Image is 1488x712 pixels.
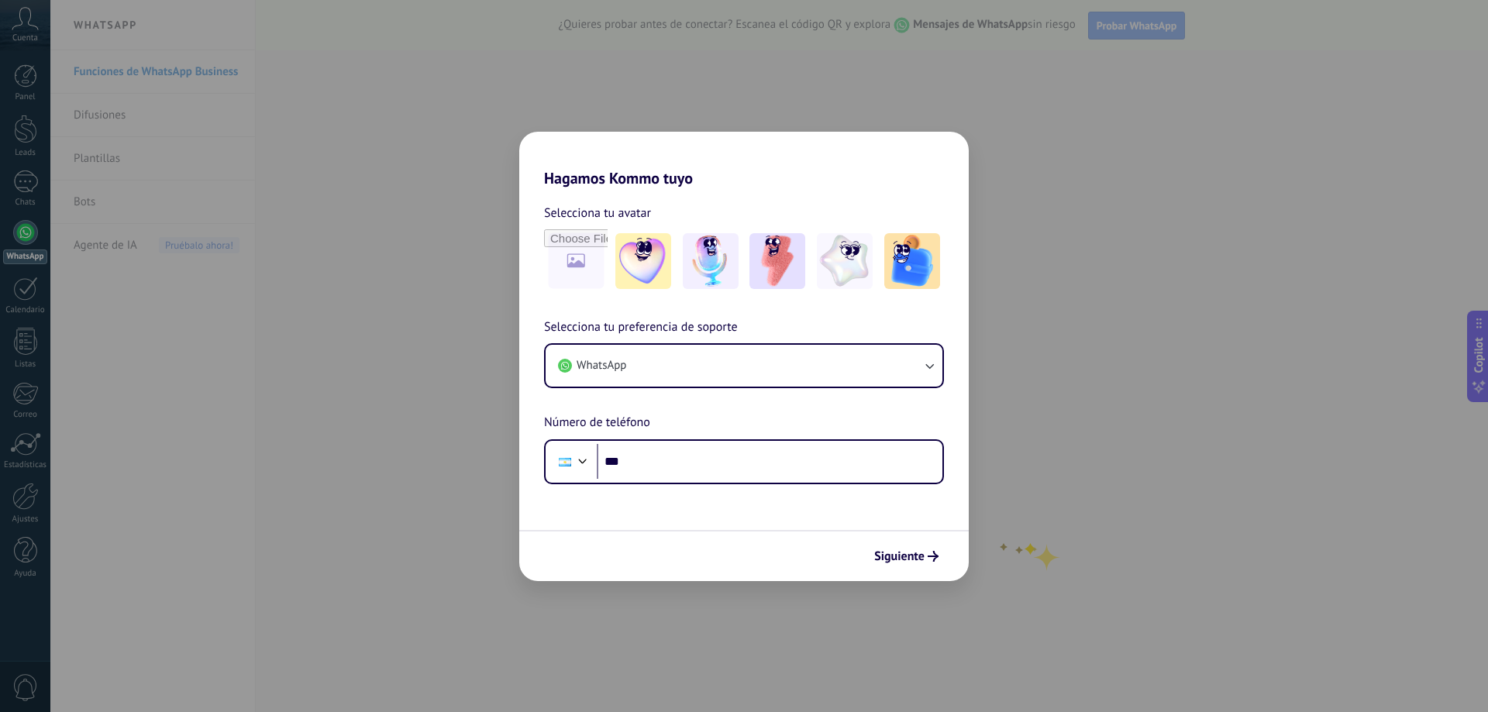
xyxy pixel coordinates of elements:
button: Siguiente [867,543,945,569]
img: -3.jpeg [749,233,805,289]
span: Número de teléfono [544,413,650,433]
h2: Hagamos Kommo tuyo [519,132,969,187]
img: -2.jpeg [683,233,739,289]
div: Argentina: + 54 [550,445,580,478]
span: Selecciona tu avatar [544,203,651,223]
img: -1.jpeg [615,233,671,289]
img: -4.jpeg [817,233,873,289]
button: WhatsApp [546,345,942,387]
span: WhatsApp [577,358,626,373]
img: -5.jpeg [884,233,940,289]
span: Siguiente [874,551,925,562]
span: Selecciona tu preferencia de soporte [544,318,738,338]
